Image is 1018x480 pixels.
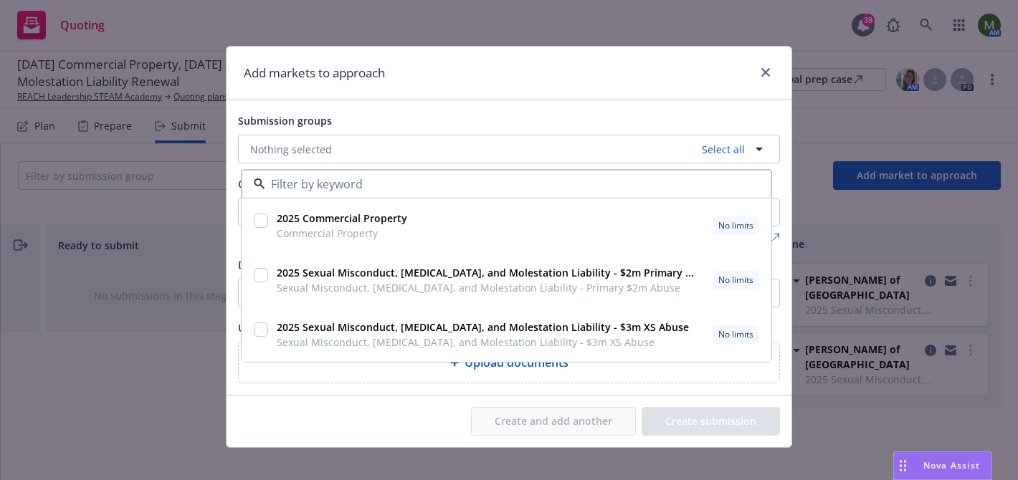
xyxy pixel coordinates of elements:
[277,280,694,295] span: Sexual Misconduct, [MEDICAL_DATA], and Molestation Liability - Primary $2m Abuse
[238,258,304,272] span: Display name
[277,211,407,225] strong: 2025 Commercial Property
[238,342,780,383] div: Upload documents
[894,452,912,479] div: Drag to move
[277,266,694,279] strong: 2025 Sexual Misconduct, [MEDICAL_DATA], and Molestation Liability - $2m Primary ...
[277,320,689,334] strong: 2025 Sexual Misconduct, [MEDICAL_DATA], and Molestation Liability - $3m XS Abuse
[757,64,774,81] a: close
[718,328,753,341] span: No limits
[238,114,332,128] span: Submission groups
[238,321,331,335] span: Upload documents
[277,335,689,350] span: Sexual Misconduct, [MEDICAL_DATA], and Molestation Liability - $3m XS Abuse
[696,142,745,157] a: Select all
[244,64,385,82] h1: Add markets to approach
[923,459,980,471] span: Nova Assist
[250,142,332,157] span: Nothing selected
[238,177,463,191] span: Carrier, program administrator, or wholesaler
[893,451,992,480] button: Nova Assist
[718,219,753,232] span: No limits
[718,274,753,287] span: No limits
[465,354,569,371] span: Upload documents
[238,198,780,226] button: Nothing selected
[265,176,742,193] input: Filter by keyword
[238,135,780,163] button: Nothing selectedSelect all
[277,226,407,241] span: Commercial Property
